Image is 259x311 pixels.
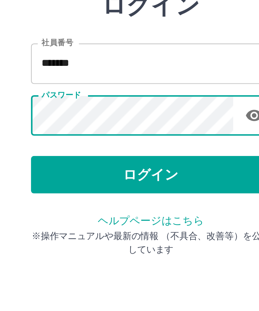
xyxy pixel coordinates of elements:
label: パスワード [80,87,98,92]
a: ヘルプページはこちら [106,143,153,149]
button: ログイン [76,117,183,134]
p: ※操作マニュアルや最新の情報 （不具合、改善等）を公開しています [76,150,183,162]
h2: ログイン [108,43,152,55]
label: 社員番号 [80,63,94,68]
